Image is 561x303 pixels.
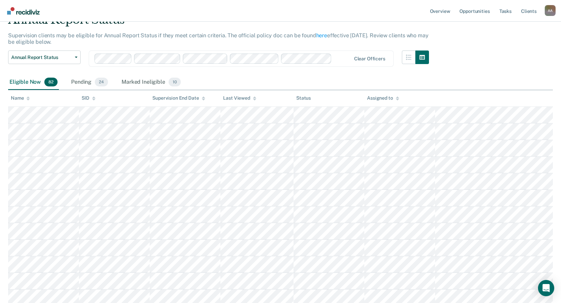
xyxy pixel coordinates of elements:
span: 82 [44,78,58,86]
div: Marked Ineligible10 [120,75,182,90]
div: Clear officers [354,56,385,62]
div: Status [296,95,311,101]
span: 10 [169,78,181,86]
div: Annual Report Status [8,13,429,32]
button: Profile dropdown button [545,5,556,16]
div: Assigned to [367,95,399,101]
span: 24 [95,78,108,86]
div: SID [82,95,95,101]
p: Supervision clients may be eligible for Annual Report Status if they meet certain criteria. The o... [8,32,429,45]
div: Open Intercom Messenger [538,280,554,296]
img: Recidiviz [7,7,40,15]
div: Name [11,95,30,101]
button: Annual Report Status [8,50,81,64]
div: Supervision End Date [152,95,205,101]
div: Eligible Now82 [8,75,59,90]
div: Last Viewed [223,95,256,101]
a: here [316,32,327,39]
span: Annual Report Status [11,55,72,60]
div: Pending24 [70,75,109,90]
div: A A [545,5,556,16]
